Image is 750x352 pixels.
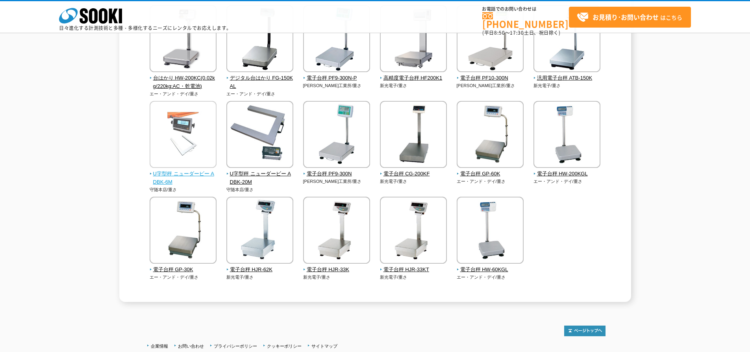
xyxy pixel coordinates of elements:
[226,258,294,274] a: 電子台秤 HJR-62K
[226,266,294,274] span: 電子台秤 HJR-62K
[150,5,217,74] img: 台はかり HW-200KC(0.02kg/220kg:AC・乾電池)
[303,5,370,74] img: 電子台秤 PF9-300N-P
[533,170,601,178] span: 電子台秤 HW-200KGL
[214,344,257,348] a: プライバシーポリシー
[303,197,370,266] img: 電子台秤 HJR-33K
[533,101,600,170] img: 電子台秤 HW-200KGL
[178,344,204,348] a: お問い合わせ
[457,67,524,82] a: 電子台秤 PF10-300N
[380,274,447,281] p: 新光電子/重さ
[150,67,217,90] a: 台はかり HW-200KC(0.02kg/220kg:AC・乾電池)
[380,170,447,178] span: 電子台秤 CG-200KF
[533,5,600,74] img: 汎用電子台秤 ATB-150K
[226,186,294,193] p: 守随本店/重さ
[494,29,505,36] span: 8:50
[150,274,217,281] p: エー・アンド・デイ/重さ
[380,67,447,82] a: 高精度電子台秤 HF200K1
[267,344,302,348] a: クッキーポリシー
[380,82,447,89] p: 新光電子/重さ
[303,74,370,82] span: 電子台秤 PF9-300N-P
[457,74,524,82] span: 電子台秤 PF10-300N
[457,101,524,170] img: 電子台秤 GP-60K
[150,266,217,274] span: 電子台秤 GP-30K
[482,7,569,11] span: お電話でのお問い合わせは
[533,67,601,82] a: 汎用電子台秤 ATB-150K
[150,101,217,170] img: U字型秤 ニューダービー ADBK-6M
[226,274,294,281] p: 新光電子/重さ
[457,266,524,274] span: 電子台秤 HW-60KGL
[457,197,524,266] img: 電子台秤 HW-60KGL
[380,5,447,74] img: 高精度電子台秤 HF200K1
[226,197,293,266] img: 電子台秤 HJR-62K
[226,91,294,97] p: エー・アンド・デイ/重さ
[482,29,560,36] span: (平日 ～ 土日、祝日除く)
[226,67,294,90] a: デジタル台はかり FG-150KAL
[564,326,606,336] img: トップページへ
[533,74,601,82] span: 汎用電子台秤 ATB-150K
[150,258,217,274] a: 電子台秤 GP-30K
[457,82,524,89] p: [PERSON_NAME]工業所/重さ
[533,162,601,178] a: 電子台秤 HW-200KGL
[226,101,293,170] img: U字型秤 ニューダービー ADBK-20M
[457,162,524,178] a: 電子台秤 GP-60K
[303,274,370,281] p: 新光電子/重さ
[303,178,370,185] p: [PERSON_NAME]工業所/重さ
[482,12,569,28] a: [PHONE_NUMBER]
[577,11,682,23] span: はこちら
[303,162,370,178] a: 電子台秤 PF9-300N
[303,258,370,274] a: 電子台秤 HJR-33K
[226,5,293,74] img: デジタル台はかり FG-150KAL
[303,101,370,170] img: 電子台秤 PF9-300N
[380,266,447,274] span: 電子台秤 HJR-33KT
[380,178,447,185] p: 新光電子/重さ
[380,101,447,170] img: 電子台秤 CG-200KF
[457,258,524,274] a: 電子台秤 HW-60KGL
[303,67,370,82] a: 電子台秤 PF9-300N-P
[303,82,370,89] p: [PERSON_NAME]工業所/重さ
[457,274,524,281] p: エー・アンド・デイ/重さ
[150,186,217,193] p: 守随本店/重さ
[380,162,447,178] a: 電子台秤 CG-200KF
[150,197,217,266] img: 電子台秤 GP-30K
[59,26,231,30] p: 日々進化する計測技術と多種・多様化するニーズにレンタルでお応えします。
[303,266,370,274] span: 電子台秤 HJR-33K
[457,5,524,74] img: 電子台秤 PF10-300N
[150,74,217,91] span: 台はかり HW-200KC(0.02kg/220kg:AC・乾電池)
[380,74,447,82] span: 高精度電子台秤 HF200K1
[457,178,524,185] p: エー・アンド・デイ/重さ
[151,344,168,348] a: 企業情報
[533,178,601,185] p: エー・アンド・デイ/重さ
[380,258,447,274] a: 電子台秤 HJR-33KT
[510,29,524,36] span: 17:30
[226,74,294,91] span: デジタル台はかり FG-150KAL
[311,344,337,348] a: サイトマップ
[533,82,601,89] p: 新光電子/重さ
[226,162,294,186] a: U字型秤 ニューダービー ADBK-20M
[569,7,691,28] a: お見積り･お問い合わせはこちら
[380,197,447,266] img: 電子台秤 HJR-33KT
[593,12,659,22] strong: お見積り･お問い合わせ
[226,170,294,186] span: U字型秤 ニューダービー ADBK-20M
[150,162,217,186] a: U字型秤 ニューダービー ADBK-6M
[457,170,524,178] span: 電子台秤 GP-60K
[303,170,370,178] span: 電子台秤 PF9-300N
[150,170,217,186] span: U字型秤 ニューダービー ADBK-6M
[150,91,217,97] p: エー・アンド・デイ/重さ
